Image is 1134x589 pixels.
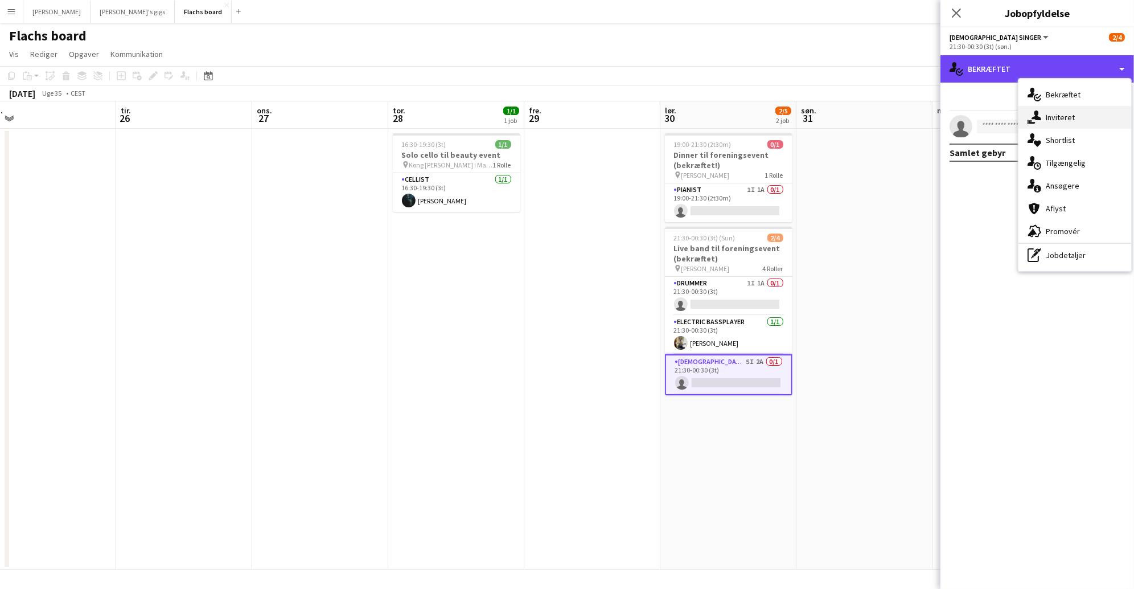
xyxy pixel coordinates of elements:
[674,234,736,242] span: 21:30-00:30 (3t) (Sun)
[665,277,792,316] app-card-role: Drummer1I1A0/121:30-00:30 (3t)
[765,171,783,179] span: 1 Rolle
[1018,220,1131,243] div: Promovér
[767,234,783,242] span: 2/4
[665,243,792,264] h3: Live band til foreningsevent (bekræftet)
[937,105,955,116] span: man.
[775,107,791,115] span: 2/5
[409,161,493,169] span: Kong [PERSON_NAME] i Magasin på Kongens Nytorv
[106,47,167,62] a: Kommunikation
[529,105,541,116] span: fre.
[950,33,1050,42] button: [DEMOGRAPHIC_DATA] Singer
[665,133,792,222] app-job-card: 19:00-21:30 (2t30m)0/1Dinner til foreningsevent (bekræftet!) [PERSON_NAME]1 RollePianist1I1A0/119...
[121,105,131,116] span: tir.
[1018,129,1131,152] div: Shortlist
[665,354,792,395] app-card-role: [DEMOGRAPHIC_DATA] Singer5I2A0/121:30-00:30 (3t)
[119,112,131,125] span: 26
[799,112,816,125] span: 31
[255,112,272,125] span: 27
[1018,197,1131,220] div: Aflyst
[257,105,272,116] span: ons.
[30,49,57,59] span: Rediger
[391,112,405,125] span: 28
[763,264,783,273] span: 4 Roller
[776,116,791,125] div: 2 job
[393,133,520,212] app-job-card: 16:30-19:30 (3t)1/1Solo cello til beauty event Kong [PERSON_NAME] i Magasin på Kongens Nytorv1 Ro...
[674,140,732,149] span: 19:00-21:30 (2t30m)
[503,107,519,115] span: 1/1
[393,150,520,160] h3: Solo cello til beauty event
[935,112,955,125] span: 1
[1018,174,1131,197] div: Ansøgere
[1018,106,1131,129] div: Inviteret
[663,112,676,125] span: 30
[69,49,99,59] span: Opgaver
[940,6,1134,21] h3: Jobopfyldelse
[504,116,519,125] div: 1 job
[71,89,85,97] div: CEST
[527,112,541,125] span: 29
[9,49,19,59] span: Vis
[950,147,1005,158] div: Samlet gebyr
[110,49,163,59] span: Kommunikation
[5,47,23,62] a: Vis
[1018,152,1131,174] div: Tilgængelig
[665,105,676,116] span: lør.
[1018,83,1131,106] div: Bekræftet
[26,47,62,62] a: Rediger
[64,47,104,62] a: Opgaver
[38,89,66,97] span: Uge 35
[9,88,35,99] div: [DATE]
[495,140,511,149] span: 1/1
[681,171,730,179] span: [PERSON_NAME]
[393,105,405,116] span: tor.
[493,161,511,169] span: 1 Rolle
[665,227,792,395] app-job-card: 21:30-00:30 (3t) (Sun)2/4Live band til foreningsevent (bekræftet) [PERSON_NAME]4 RollerDrummer1I1...
[175,1,232,23] button: Flachs board
[91,1,175,23] button: [PERSON_NAME]'s gigs
[402,140,446,149] span: 16:30-19:30 (3t)
[950,33,1041,42] span: Female Singer
[665,183,792,222] app-card-role: Pianist1I1A0/119:00-21:30 (2t30m)
[801,105,816,116] span: søn.
[393,173,520,212] app-card-role: Cellist1/116:30-19:30 (3t)[PERSON_NAME]
[950,42,1125,51] div: 21:30-00:30 (3t) (søn.)
[681,264,730,273] span: [PERSON_NAME]
[1109,33,1125,42] span: 2/4
[940,55,1134,83] div: Bekræftet
[767,140,783,149] span: 0/1
[9,27,87,44] h1: Flachs board
[665,150,792,170] h3: Dinner til foreningsevent (bekræftet!)
[23,1,91,23] button: [PERSON_NAME]
[1018,244,1131,267] div: Jobdetaljer
[665,316,792,354] app-card-role: Electric Bassplayer1/121:30-00:30 (3t)[PERSON_NAME]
